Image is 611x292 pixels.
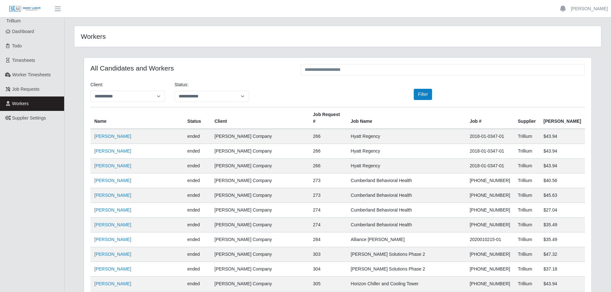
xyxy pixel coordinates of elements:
td: 273 [309,173,347,188]
td: $43.94 [540,277,585,291]
td: Trillium [514,129,540,144]
td: Trillium [514,247,540,262]
td: 266 [309,129,347,144]
td: 305 [309,277,347,291]
td: [PHONE_NUMBER] [466,173,514,188]
td: [PHONE_NUMBER] [466,262,514,277]
td: Trillium [514,232,540,247]
td: Cumberland Behavioral Health [347,218,466,232]
th: [PERSON_NAME] [540,107,585,129]
td: 273 [309,188,347,203]
span: Job Requests [12,87,40,92]
td: 303 [309,247,347,262]
a: [PERSON_NAME] [94,163,131,168]
td: [PERSON_NAME] Company [211,203,309,218]
span: Trillium [6,18,21,23]
td: 266 [309,144,347,159]
td: [PERSON_NAME] Solutions Phase 2 [347,262,466,277]
td: 274 [309,203,347,218]
td: Trillium [514,262,540,277]
label: Client: [90,81,103,88]
td: Alliance [PERSON_NAME] [347,232,466,247]
td: Trillium [514,277,540,291]
td: $47.32 [540,247,585,262]
td: [PHONE_NUMBER] [466,188,514,203]
td: [PERSON_NAME] Company [211,218,309,232]
th: Supplier [514,107,540,129]
span: Timesheets [12,58,35,63]
td: ended [183,247,211,262]
td: [PERSON_NAME] Solutions Phase 2 [347,247,466,262]
td: Hyatt Regency [347,144,466,159]
td: [PERSON_NAME] Company [211,262,309,277]
td: Hyatt Regency [347,129,466,144]
td: $37.18 [540,262,585,277]
td: Trillium [514,159,540,173]
a: [PERSON_NAME] [94,207,131,213]
td: Cumberland Behavioral Health [347,188,466,203]
td: 284 [309,232,347,247]
td: [PERSON_NAME] Company [211,247,309,262]
td: $43.94 [540,144,585,159]
td: ended [183,262,211,277]
td: $35.49 [540,232,585,247]
span: Worker Timesheets [12,72,51,77]
td: Trillium [514,144,540,159]
h4: Workers [81,32,289,40]
td: [PERSON_NAME] Company [211,144,309,159]
td: ended [183,129,211,144]
a: [PERSON_NAME] [94,222,131,227]
td: ended [183,159,211,173]
td: 304 [309,262,347,277]
th: Name [90,107,183,129]
td: [PHONE_NUMBER] [466,247,514,262]
span: Workers [12,101,29,106]
span: Dashboard [12,29,34,34]
td: $35.49 [540,218,585,232]
td: Trillium [514,173,540,188]
td: $43.94 [540,129,585,144]
td: [PERSON_NAME] Company [211,129,309,144]
td: [PERSON_NAME] Company [211,188,309,203]
a: [PERSON_NAME] [94,252,131,257]
a: [PERSON_NAME] [94,148,131,154]
td: ended [183,232,211,247]
td: 2018-01-0347-01 [466,129,514,144]
a: [PERSON_NAME] [571,5,608,12]
span: Todo [12,43,22,48]
label: Status: [174,81,189,88]
th: Job # [466,107,514,129]
img: SLM Logo [9,5,41,13]
td: Trillium [514,188,540,203]
th: Status [183,107,211,129]
td: 266 [309,159,347,173]
span: Supplier Settings [12,115,46,121]
td: [PHONE_NUMBER] [466,277,514,291]
td: Trillium [514,218,540,232]
th: Job Name [347,107,466,129]
h4: All Candidates and Workers [90,64,291,72]
td: Cumberland Behavioral Health [347,173,466,188]
td: [PERSON_NAME] Company [211,232,309,247]
td: 2020010215-01 [466,232,514,247]
td: ended [183,277,211,291]
td: Hyatt Regency [347,159,466,173]
td: [PERSON_NAME] Company [211,159,309,173]
td: [PERSON_NAME] Company [211,277,309,291]
td: [PHONE_NUMBER] [466,218,514,232]
td: 274 [309,218,347,232]
td: ended [183,203,211,218]
td: ended [183,218,211,232]
a: [PERSON_NAME] [94,193,131,198]
td: Trillium [514,203,540,218]
a: [PERSON_NAME] [94,178,131,183]
td: 2018-01-0347-01 [466,144,514,159]
td: $40.56 [540,173,585,188]
th: Job Request # [309,107,347,129]
td: Cumberland Behavioral Health [347,203,466,218]
td: $27.04 [540,203,585,218]
td: [PHONE_NUMBER] [466,203,514,218]
a: [PERSON_NAME] [94,237,131,242]
td: ended [183,188,211,203]
td: 2018-01-0347-01 [466,159,514,173]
